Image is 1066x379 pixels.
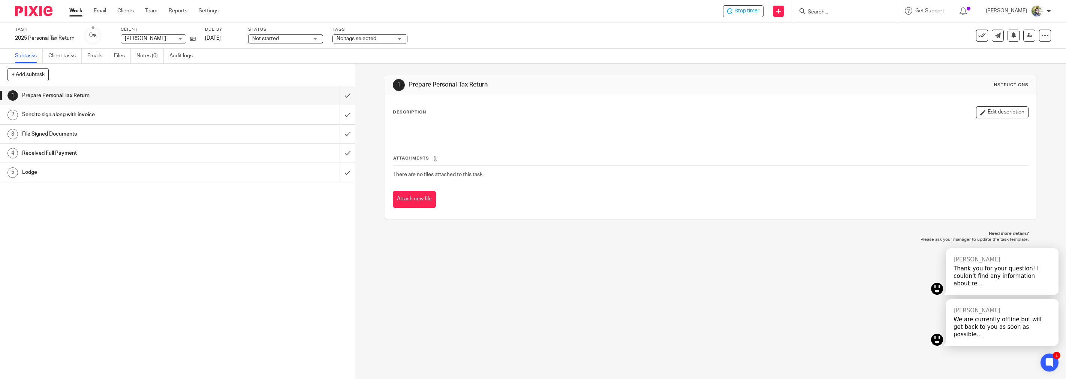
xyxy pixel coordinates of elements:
h1: Prepare Personal Tax Return [22,90,229,101]
span: [PERSON_NAME] [125,36,166,41]
img: Pixie [15,6,52,16]
div: [PERSON_NAME] [954,256,1051,263]
h1: Prepare Personal Tax Return [409,81,727,89]
div: [PERSON_NAME] [954,307,1051,314]
div: 2 [7,110,18,120]
button: Edit description [976,106,1029,118]
button: Attach new file [393,191,436,208]
div: ALEXANDRA SABASTIAN - 2025 Personal Tax Return [723,5,764,17]
a: Client tasks [48,49,82,63]
p: Need more details? [392,231,1029,237]
span: Not started [252,36,279,41]
a: Files [114,49,131,63]
div: We are currently offline but will get back to you as soon as possible... [954,316,1051,338]
a: Notes (0) [136,49,164,63]
label: Client [121,27,196,33]
h1: Lodge [22,167,229,178]
div: 1 [1053,352,1060,359]
div: 1 [7,90,18,101]
span: Get Support [915,8,944,13]
h1: Send to sign along with invoice [22,109,229,120]
a: Settings [199,7,219,15]
span: [DATE] [205,36,221,41]
a: Clients [117,7,134,15]
div: 1 [393,79,405,91]
p: Please ask your manager to update the task template. [392,237,1029,243]
a: Team [145,7,157,15]
label: Tags [332,27,407,33]
a: Email [94,7,106,15]
div: 3 [7,129,18,139]
div: Instructions [993,82,1029,88]
a: Work [69,7,82,15]
span: Attachments [393,156,429,160]
div: Thank you for your question! I couldn't find any information about re... [954,265,1051,287]
img: kai.png [931,283,943,295]
span: No tags selected [337,36,376,41]
input: Search [807,9,874,16]
a: Reports [169,7,187,15]
h1: Received Full Payment [22,148,229,159]
a: Audit logs [169,49,198,63]
span: There are no files attached to this task. [393,172,484,177]
label: Task [15,27,75,33]
h1: File Signed Documents [22,128,229,140]
span: Stop timer [735,7,759,15]
label: Due by [205,27,239,33]
div: 4 [7,148,18,158]
img: kai.png [931,334,943,346]
a: Emails [87,49,108,63]
div: 0 [89,31,97,40]
div: 2025 Personal Tax Return [15,34,75,42]
a: Subtasks [15,49,43,63]
small: /5 [93,34,97,38]
p: Description [393,109,426,115]
p: [PERSON_NAME] [986,7,1027,15]
div: 5 [7,167,18,178]
img: IMG_1641.jpg [1031,5,1043,17]
button: + Add subtask [7,68,49,81]
label: Status [248,27,323,33]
